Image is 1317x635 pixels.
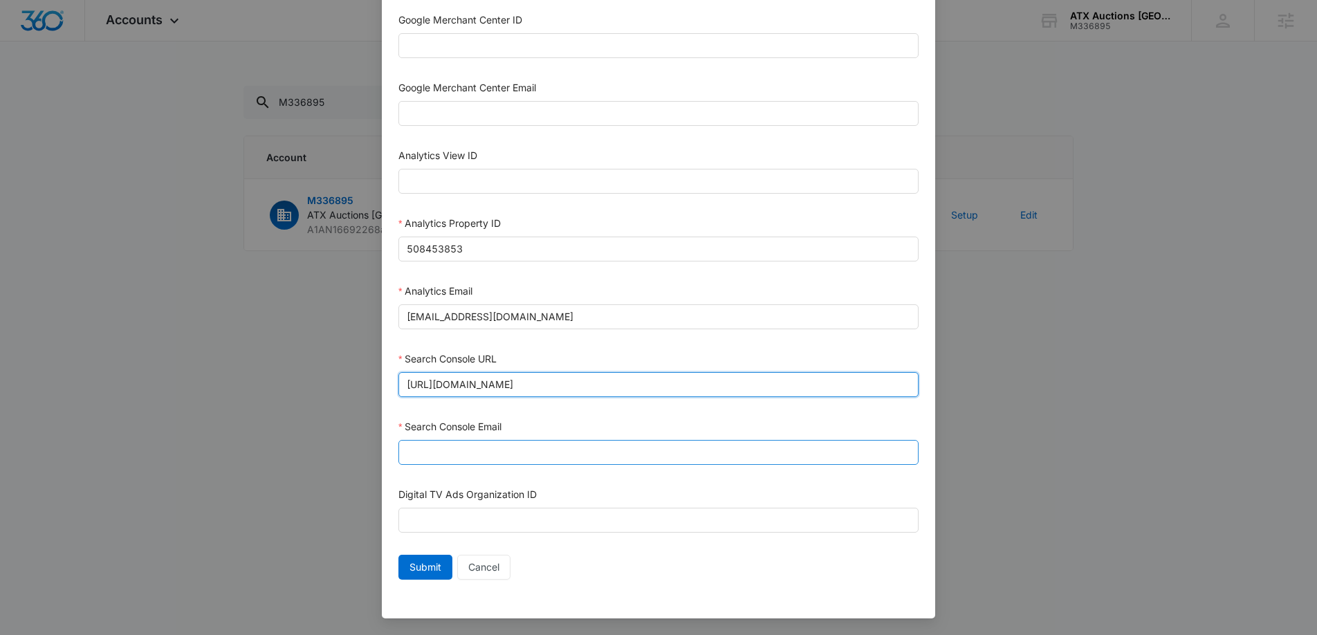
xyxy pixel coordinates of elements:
[398,217,501,229] label: Analytics Property ID
[398,82,536,93] label: Google Merchant Center Email
[398,285,472,297] label: Analytics Email
[398,440,919,465] input: Search Console Email
[398,353,497,365] label: Search Console URL
[457,555,510,580] button: Cancel
[398,421,501,432] label: Search Console Email
[398,304,919,329] input: Analytics Email
[398,508,919,533] input: Digital TV Ads Organization ID
[398,14,522,26] label: Google Merchant Center ID
[468,560,499,575] span: Cancel
[398,101,919,126] input: Google Merchant Center Email
[409,560,441,575] span: Submit
[398,149,477,161] label: Analytics View ID
[398,33,919,58] input: Google Merchant Center ID
[398,555,452,580] button: Submit
[398,237,919,261] input: Analytics Property ID
[398,488,537,500] label: Digital TV Ads Organization ID
[398,169,919,194] input: Analytics View ID
[398,372,919,397] input: Search Console URL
